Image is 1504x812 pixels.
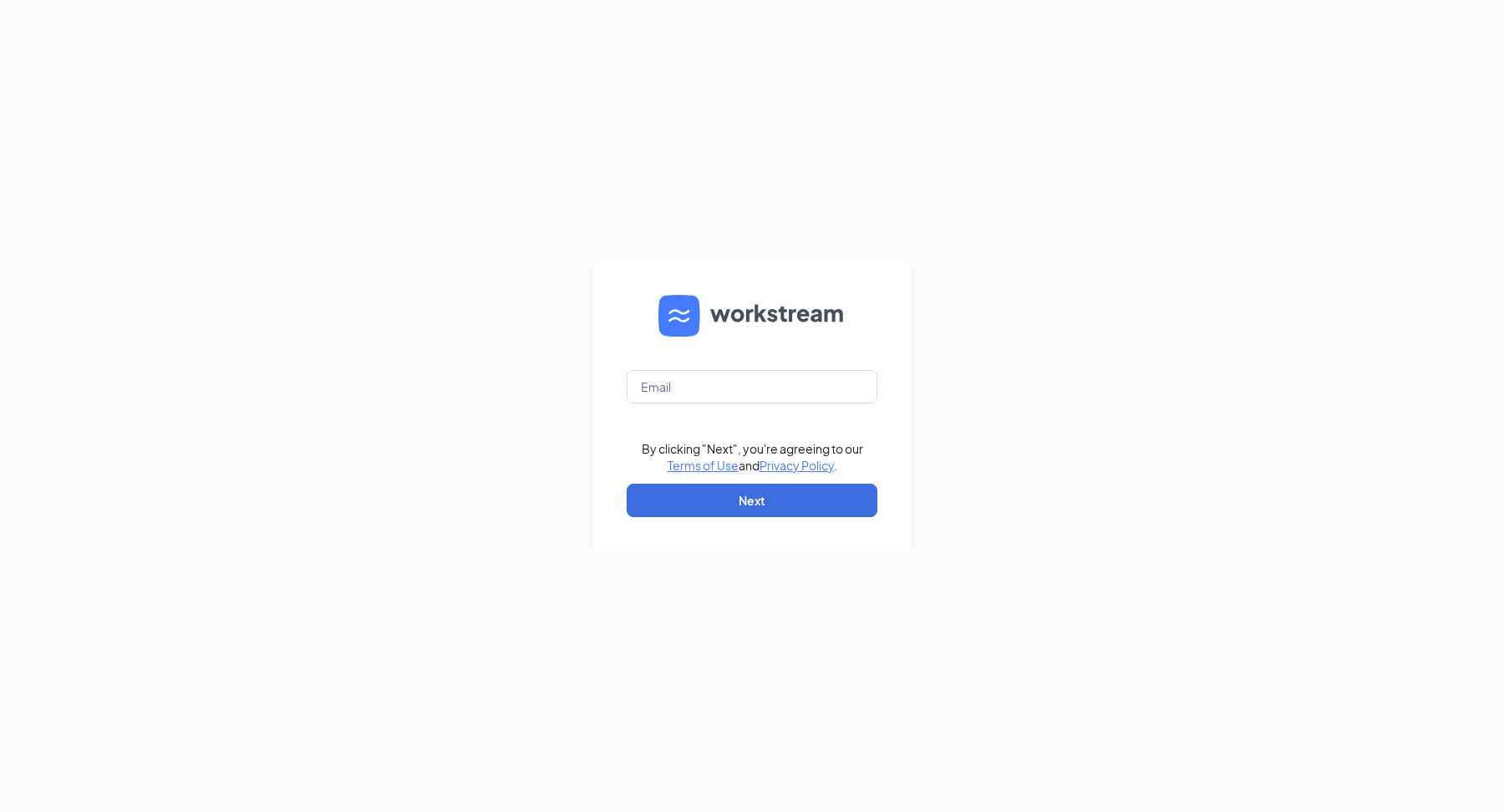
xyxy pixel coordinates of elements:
img: WS logo and Workstream text [658,295,846,337]
a: Privacy Policy [760,458,834,473]
button: Next [627,484,877,517]
div: By clicking "Next", you're agreeing to our and . [642,440,863,474]
input: Email [627,370,877,403]
a: Terms of Use [668,458,739,473]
